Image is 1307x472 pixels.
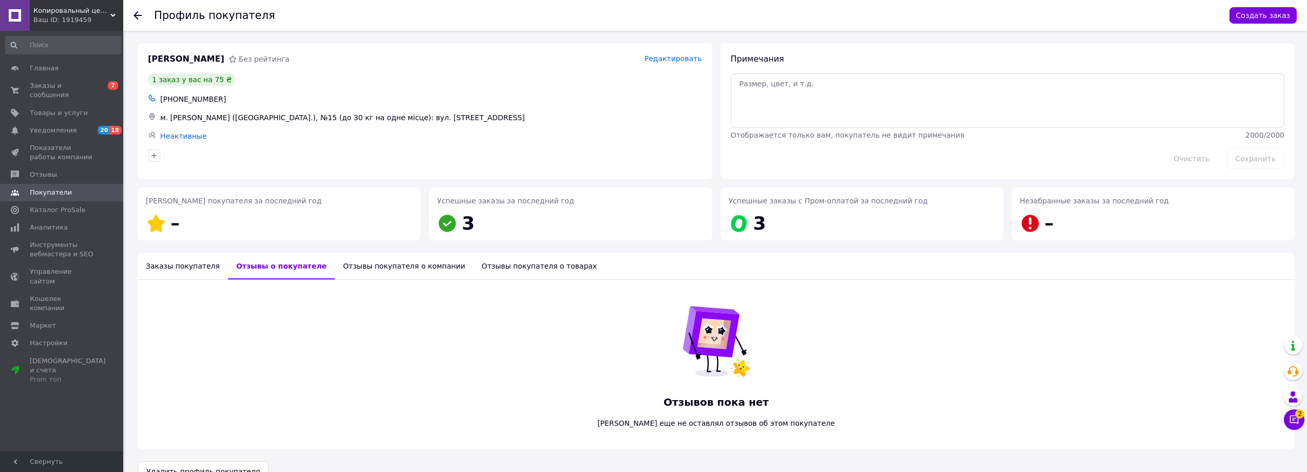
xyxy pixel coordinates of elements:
span: – [171,213,180,234]
span: Кошелек компании [30,294,95,313]
span: Заказы и сообщения [30,81,95,100]
span: 20 [98,126,109,135]
span: Редактировать [645,54,702,63]
span: Копировальный центр "Copy-print" [33,6,110,15]
span: Успешные заказы за последний год [437,197,574,205]
div: 1 заказ у вас на 75 ₴ [148,73,236,86]
span: Товары и услуги [30,108,88,118]
span: – [1045,213,1054,234]
div: Отзывы покупателя о компании [335,253,473,279]
span: 2000 / 2000 [1245,131,1284,139]
span: 18 [109,126,121,135]
img: Отзывов пока нет [675,300,757,383]
div: Prom топ [30,375,106,384]
div: Отзывы покупателя о товарах [473,253,605,279]
span: Настройки [30,338,67,348]
span: Отображается только вам, покупатель не видит примечания [731,131,964,139]
span: [PERSON_NAME] покупателя за последний год [146,197,321,205]
span: 3 [753,213,766,234]
span: [PERSON_NAME] [148,53,224,65]
span: 2 [1295,409,1304,419]
span: Незабранные заказы за последний год [1020,197,1169,205]
div: Заказы покупателя [138,253,228,279]
span: Уведомления [30,126,77,135]
span: Показатели работы компании [30,143,95,162]
div: Вернуться назад [134,10,142,21]
span: Успешные заказы с Пром-оплатой за последний год [729,197,928,205]
button: Создать заказ [1229,7,1297,24]
span: [DEMOGRAPHIC_DATA] и счета [30,356,106,385]
span: [PERSON_NAME] еще не оставлял отзывов об этом покупателе [544,418,888,428]
div: [PHONE_NUMBER] [158,92,704,106]
span: Без рейтинга [239,55,290,63]
h1: Профиль покупателя [154,9,275,22]
span: Главная [30,64,59,73]
span: Маркет [30,321,56,330]
span: 7 [108,81,118,90]
div: м. [PERSON_NAME] ([GEOGRAPHIC_DATA].), №15 (до 30 кг на одне місце): вул. [STREET_ADDRESS] [158,110,704,125]
div: Отзывы о покупателе [228,253,335,279]
a: Неактивные [160,132,207,140]
div: Ваш ID: 1919459 [33,15,123,25]
span: Управление сайтом [30,267,95,286]
span: 3 [462,213,475,234]
span: Примечания [731,54,784,64]
span: Отзывов пока нет [544,395,888,410]
input: Поиск [5,36,121,54]
span: Покупатели [30,188,72,197]
button: Чат с покупателем2 [1284,409,1304,430]
span: Отзывы [30,170,57,179]
span: Аналитика [30,223,68,232]
span: Инструменты вебмастера и SEO [30,240,95,259]
span: Каталог ProSale [30,205,85,215]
